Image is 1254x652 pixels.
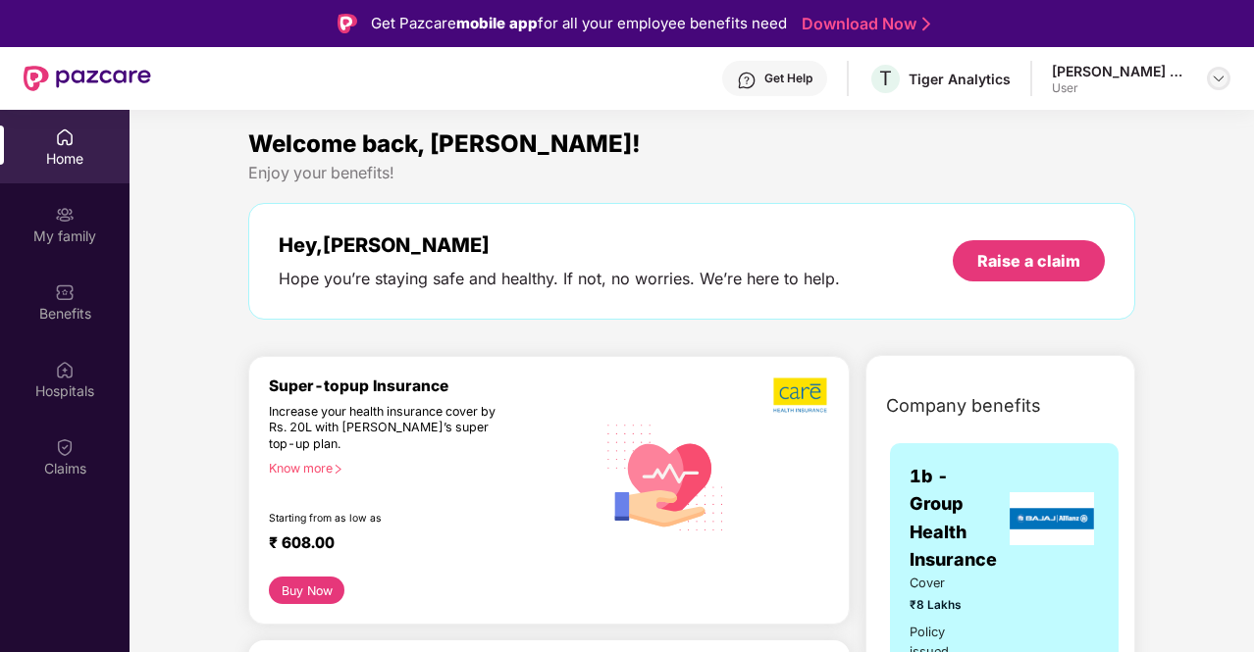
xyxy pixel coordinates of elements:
[886,392,1041,420] span: Company benefits
[1010,492,1094,545] img: insurerLogo
[248,129,641,158] span: Welcome back, [PERSON_NAME]!
[269,577,344,604] button: Buy Now
[333,464,343,475] span: right
[910,596,981,615] span: ₹8 Lakhs
[1052,62,1189,80] div: [PERSON_NAME] Goodupalli
[922,14,930,34] img: Stroke
[737,71,757,90] img: svg+xml;base64,PHN2ZyBpZD0iSGVscC0zMngzMiIgeG1sbnM9Imh0dHA6Ly93d3cudzMub3JnLzIwMDAvc3ZnIiB3aWR0aD...
[279,269,840,289] div: Hope you’re staying safe and healthy. If not, no worries. We’re here to help.
[802,14,924,34] a: Download Now
[338,14,357,33] img: Logo
[910,463,1005,574] span: 1b - Group Health Insurance
[55,127,75,147] img: svg+xml;base64,PHN2ZyBpZD0iSG9tZSIgeG1sbnM9Imh0dHA6Ly93d3cudzMub3JnLzIwMDAvc3ZnIiB3aWR0aD0iMjAiIG...
[55,360,75,379] img: svg+xml;base64,PHN2ZyBpZD0iSG9zcGl0YWxzIiB4bWxucz0iaHR0cDovL3d3dy53My5vcmcvMjAwMC9zdmciIHdpZHRoPS...
[24,66,151,91] img: New Pazcare Logo
[764,71,812,86] div: Get Help
[456,14,538,32] strong: mobile app
[1211,71,1227,86] img: svg+xml;base64,PHN2ZyBpZD0iRHJvcGRvd24tMzJ4MzIiIHhtbG5zPSJodHRwOi8vd3d3LnczLm9yZy8yMDAwL3N2ZyIgd2...
[269,376,596,395] div: Super-topup Insurance
[55,282,75,302] img: svg+xml;base64,PHN2ZyBpZD0iQmVuZWZpdHMiIHhtbG5zPSJodHRwOi8vd3d3LnczLm9yZy8yMDAwL3N2ZyIgd2lkdGg9Ij...
[596,405,736,547] img: svg+xml;base64,PHN2ZyB4bWxucz0iaHR0cDovL3d3dy53My5vcmcvMjAwMC9zdmciIHhtbG5zOnhsaW5rPSJodHRwOi8vd3...
[909,70,1011,88] div: Tiger Analytics
[371,12,787,35] div: Get Pazcare for all your employee benefits need
[910,574,981,593] span: Cover
[269,404,511,453] div: Increase your health insurance cover by Rs. 20L with [PERSON_NAME]’s super top-up plan.
[269,533,576,557] div: ₹ 608.00
[248,163,1135,183] div: Enjoy your benefits!
[773,376,829,414] img: b5dec4f62d2307b9de63beb79f102df3.png
[269,512,512,526] div: Starting from as low as
[1052,80,1189,96] div: User
[269,461,584,475] div: Know more
[279,233,840,257] div: Hey, [PERSON_NAME]
[55,205,75,225] img: svg+xml;base64,PHN2ZyB3aWR0aD0iMjAiIGhlaWdodD0iMjAiIHZpZXdCb3g9IjAgMCAyMCAyMCIgZmlsbD0ibm9uZSIgeG...
[879,67,892,90] span: T
[977,250,1080,272] div: Raise a claim
[55,437,75,457] img: svg+xml;base64,PHN2ZyBpZD0iQ2xhaW0iIHhtbG5zPSJodHRwOi8vd3d3LnczLm9yZy8yMDAwL3N2ZyIgd2lkdGg9IjIwIi...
